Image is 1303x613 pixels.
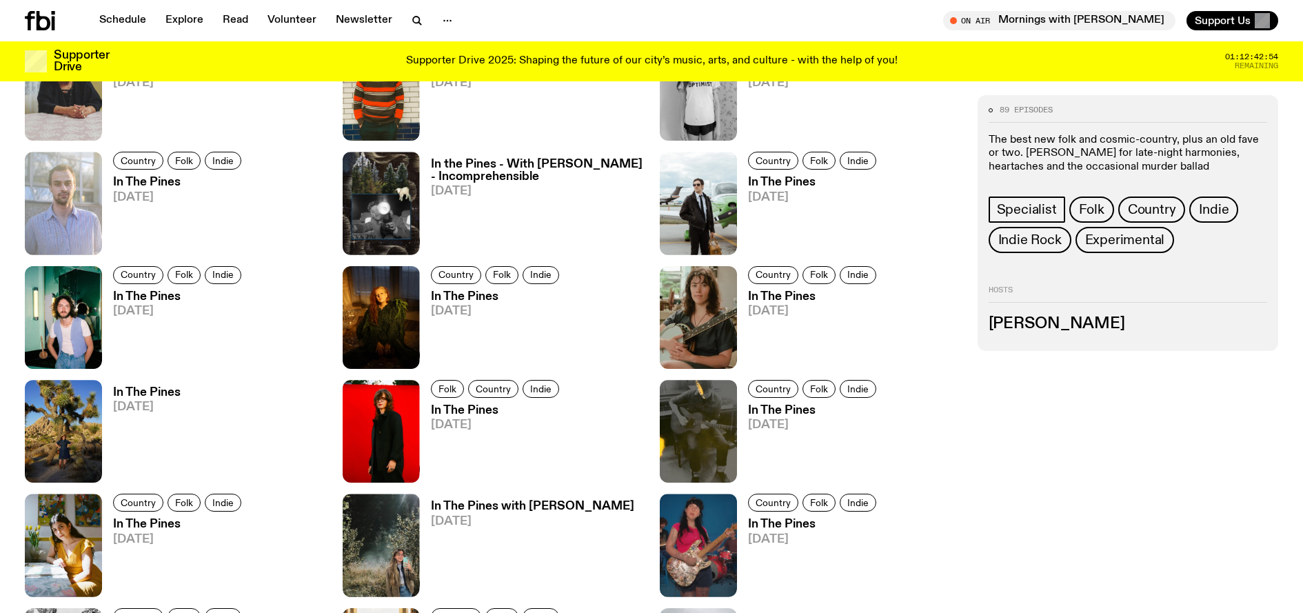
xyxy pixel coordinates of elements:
[175,498,193,508] span: Folk
[431,419,563,431] span: [DATE]
[259,11,325,30] a: Volunteer
[756,270,791,280] span: Country
[1235,62,1278,70] span: Remaining
[737,63,880,141] a: In The Pines[DATE]
[530,270,552,280] span: Indie
[847,383,869,394] span: Indie
[485,266,518,284] a: Folk
[737,519,880,596] a: In The Pines[DATE]
[113,266,163,284] a: Country
[802,266,836,284] a: Folk
[113,387,181,399] h3: In The Pines
[102,387,181,483] a: In The Pines[DATE]
[157,11,212,30] a: Explore
[1128,202,1176,217] span: Country
[431,185,644,197] span: [DATE]
[175,156,193,166] span: Folk
[431,501,634,512] h3: In The Pines with [PERSON_NAME]
[748,405,880,416] h3: In The Pines
[748,77,880,89] span: [DATE]
[420,159,644,254] a: In the Pines - With [PERSON_NAME] - Incomprehensible[DATE]
[748,266,798,284] a: Country
[420,63,563,141] a: In The Pines[DATE]
[175,270,193,280] span: Folk
[327,11,401,30] a: Newsletter
[113,177,245,188] h3: In The Pines
[810,383,828,394] span: Folk
[748,494,798,512] a: Country
[810,498,828,508] span: Folk
[438,383,456,394] span: Folk
[113,494,163,512] a: Country
[847,498,869,508] span: Indie
[214,11,256,30] a: Read
[468,380,518,398] a: Country
[748,291,880,303] h3: In The Pines
[113,305,245,317] span: [DATE]
[431,159,644,182] h3: In the Pines - With [PERSON_NAME] - Incomprehensible
[1186,11,1278,30] button: Support Us
[1085,232,1165,248] span: Experimental
[420,405,563,483] a: In The Pines[DATE]
[438,270,474,280] span: Country
[102,177,245,254] a: In The Pines[DATE]
[212,156,234,166] span: Indie
[802,494,836,512] a: Folk
[810,156,828,166] span: Folk
[989,286,1268,303] h2: Hosts
[802,152,836,170] a: Folk
[212,498,234,508] span: Indie
[113,534,245,545] span: [DATE]
[406,55,898,68] p: Supporter Drive 2025: Shaping the future of our city’s music, arts, and culture - with the help o...
[113,77,245,89] span: [DATE]
[998,232,1062,248] span: Indie Rock
[997,202,1057,217] span: Specialist
[810,270,828,280] span: Folk
[1189,197,1238,223] a: Indie
[756,498,791,508] span: Country
[431,405,563,416] h3: In The Pines
[737,405,880,483] a: In The Pines[DATE]
[840,266,876,284] a: Indie
[431,516,634,527] span: [DATE]
[989,197,1065,223] a: Specialist
[748,534,880,545] span: [DATE]
[91,11,154,30] a: Schedule
[205,494,241,512] a: Indie
[113,519,245,530] h3: In The Pines
[748,177,880,188] h3: In The Pines
[121,270,156,280] span: Country
[748,519,880,530] h3: In The Pines
[205,266,241,284] a: Indie
[530,383,552,394] span: Indie
[121,498,156,508] span: Country
[168,266,201,284] a: Folk
[943,11,1175,30] button: On AirMornings with [PERSON_NAME]
[847,156,869,166] span: Indie
[431,305,563,317] span: [DATE]
[748,305,880,317] span: [DATE]
[102,63,245,141] a: In The Pines[DATE]
[205,152,241,170] a: Indie
[1069,197,1114,223] a: Folk
[748,192,880,203] span: [DATE]
[168,494,201,512] a: Folk
[431,291,563,303] h3: In The Pines
[431,380,464,398] a: Folk
[756,383,791,394] span: Country
[25,380,102,483] img: Johanna stands in the middle distance amongst a desert scene with large cacti and trees. She is w...
[748,419,880,431] span: [DATE]
[54,50,109,73] h3: Supporter Drive
[212,270,234,280] span: Indie
[1079,202,1104,217] span: Folk
[756,156,791,166] span: Country
[102,291,245,369] a: In The Pines[DATE]
[748,152,798,170] a: Country
[431,77,563,89] span: [DATE]
[840,152,876,170] a: Indie
[840,494,876,512] a: Indie
[102,519,245,596] a: In The Pines[DATE]
[476,383,511,394] span: Country
[1075,227,1175,253] a: Experimental
[1199,202,1229,217] span: Indie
